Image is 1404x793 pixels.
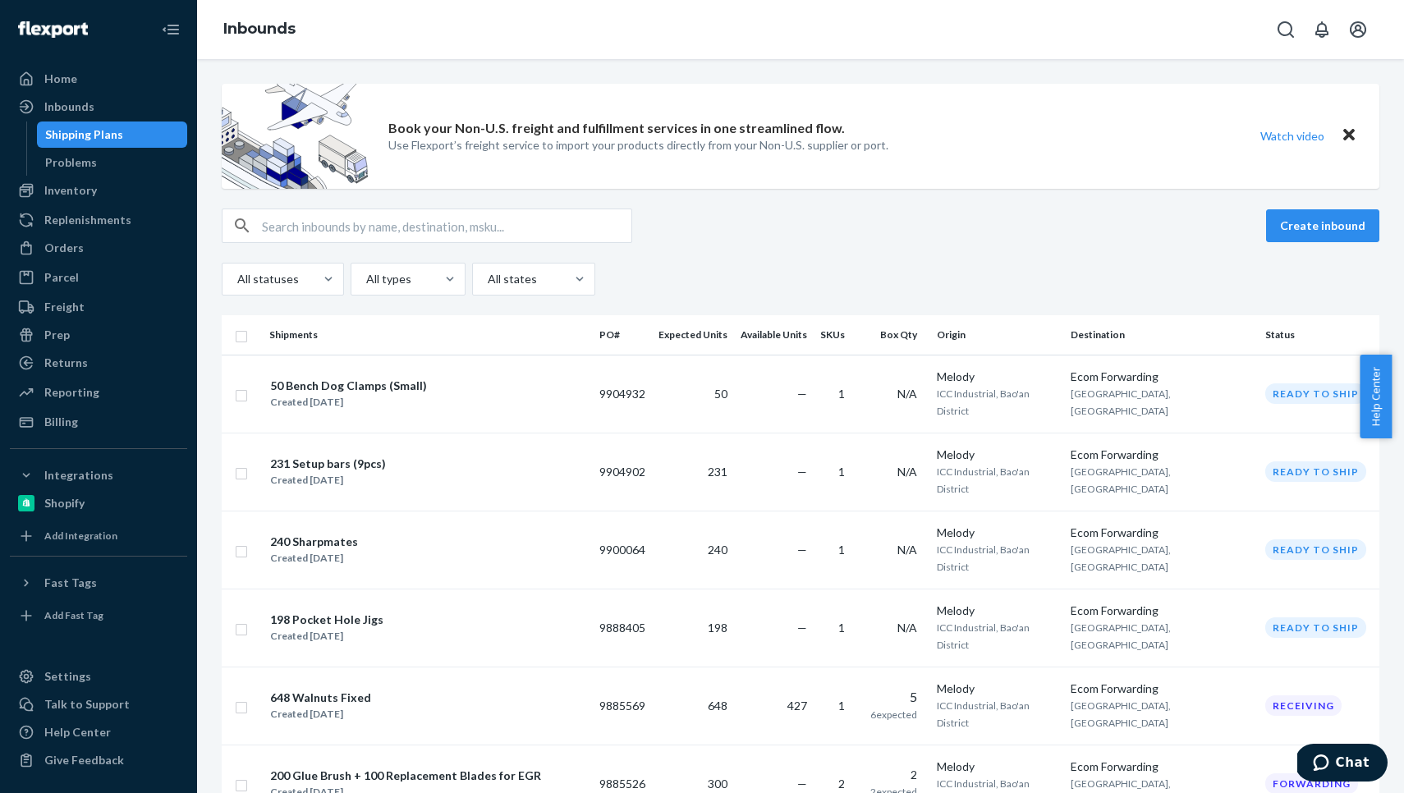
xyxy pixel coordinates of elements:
[388,137,888,154] p: Use Flexport’s freight service to import your products directly from your Non-U.S. supplier or port.
[10,603,187,629] a: Add Fast Tag
[44,495,85,511] div: Shopify
[44,529,117,543] div: Add Integration
[44,182,97,199] div: Inventory
[937,681,1058,697] div: Melody
[10,264,187,291] a: Parcel
[937,447,1058,463] div: Melody
[937,387,1030,417] span: ICC Industrial, Bao'an District
[44,99,94,115] div: Inbounds
[365,271,366,287] input: All types
[708,465,727,479] span: 231
[708,777,727,791] span: 300
[49,348,369,372] li: Previously, you set the order delay to be 10 minutes
[1265,461,1366,482] div: Ready to ship
[270,456,386,472] div: 231 Setup bars (9pcs)
[1250,124,1335,148] button: Watch video
[18,21,88,38] img: Flexport logo
[734,315,814,355] th: Available Units
[937,603,1058,619] div: Melody
[1071,525,1252,541] div: Ecom Forwarding
[270,706,371,722] div: Created [DATE]
[1297,744,1388,785] iframe: Opens a widget where you can chat to one of our agents
[10,719,187,745] a: Help Center
[25,555,369,603] p: Order delay is a setting that is currently only possible for the Shopify direct integration.
[270,394,427,410] div: Created [DATE]
[45,126,123,143] div: Shipping Plans
[25,300,369,323] p: For example:
[44,668,91,685] div: Settings
[10,66,187,92] a: Home
[1071,603,1252,619] div: Ecom Forwarding
[593,667,652,745] td: 9885569
[797,543,807,557] span: —
[897,621,917,635] span: N/A
[814,315,858,355] th: SKUs
[1071,387,1171,417] span: [GEOGRAPHIC_DATA], [GEOGRAPHIC_DATA]
[10,409,187,435] a: Billing
[44,608,103,622] div: Add Fast Tag
[10,663,187,690] a: Settings
[858,315,930,355] th: Box Qty
[10,322,187,348] a: Prep
[897,387,917,401] span: N/A
[270,472,386,488] div: Created [DATE]
[865,688,917,707] div: 5
[1360,355,1392,438] button: Help Center
[44,467,113,484] div: Integrations
[486,271,488,287] input: All states
[44,384,99,401] div: Reporting
[37,121,188,148] a: Shipping Plans
[44,71,77,87] div: Home
[937,621,1030,651] span: ICC Industrial, Bao'an District
[10,379,187,406] a: Reporting
[937,759,1058,775] div: Melody
[708,543,727,557] span: 240
[10,350,187,376] a: Returns
[44,299,85,315] div: Freight
[44,240,84,256] div: Orders
[10,747,187,773] button: Give Feedback
[270,550,358,566] div: Created [DATE]
[1265,617,1366,638] div: Ready to ship
[37,149,188,176] a: Problems
[25,33,369,88] div: 543 Setting a Delay for Importing Orders
[708,621,727,635] span: 198
[236,271,237,287] input: All statuses
[44,355,88,371] div: Returns
[593,433,652,511] td: 9904902
[1071,759,1252,775] div: Ecom Forwarding
[897,465,917,479] span: N/A
[797,777,807,791] span: —
[10,691,187,717] button: Talk to Support
[270,690,371,706] div: 648 Walnuts Fixed
[1265,383,1366,404] div: Ready to ship
[708,699,727,713] span: 648
[1064,315,1259,355] th: Destination
[1265,539,1366,560] div: Ready to ship
[154,13,187,46] button: Close Navigation
[49,483,369,530] li: At 1:56 PM, we will accept the fulfillment request and import the order.
[1071,465,1171,495] span: [GEOGRAPHIC_DATA], [GEOGRAPHIC_DATA]
[270,628,383,644] div: Created [DATE]
[593,355,652,433] td: 9904932
[10,490,187,516] a: Shopify
[897,543,917,557] span: N/A
[1071,681,1252,697] div: Ecom Forwarding
[593,589,652,667] td: 9888405
[10,523,187,549] a: Add Integration
[270,612,383,628] div: 198 Pocket Hole Jigs
[1259,315,1379,355] th: Status
[797,465,807,479] span: —
[838,777,845,791] span: 2
[25,181,369,275] p: By default, your orders will attempt to import from an integration and then fulfill them as soon ...
[838,387,845,401] span: 1
[210,6,309,53] ol: breadcrumbs
[1269,13,1302,46] button: Open Search Box
[45,154,97,171] div: Problems
[10,235,187,261] a: Orders
[593,315,652,355] th: PO#
[1265,695,1342,716] div: Receiving
[838,543,845,557] span: 1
